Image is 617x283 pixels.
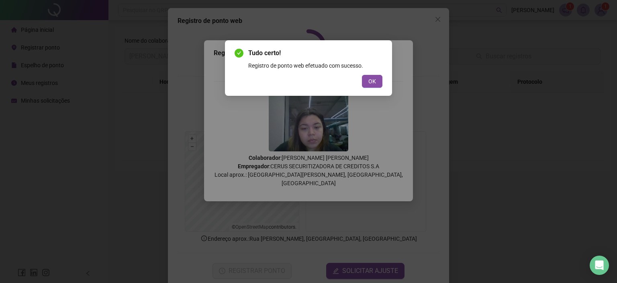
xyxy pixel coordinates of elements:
span: OK [368,77,376,86]
div: Registro de ponto web efetuado com sucesso. [248,61,382,70]
div: Open Intercom Messenger [590,256,609,275]
span: check-circle [235,49,243,58]
span: Tudo certo! [248,48,382,58]
button: OK [362,75,382,88]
